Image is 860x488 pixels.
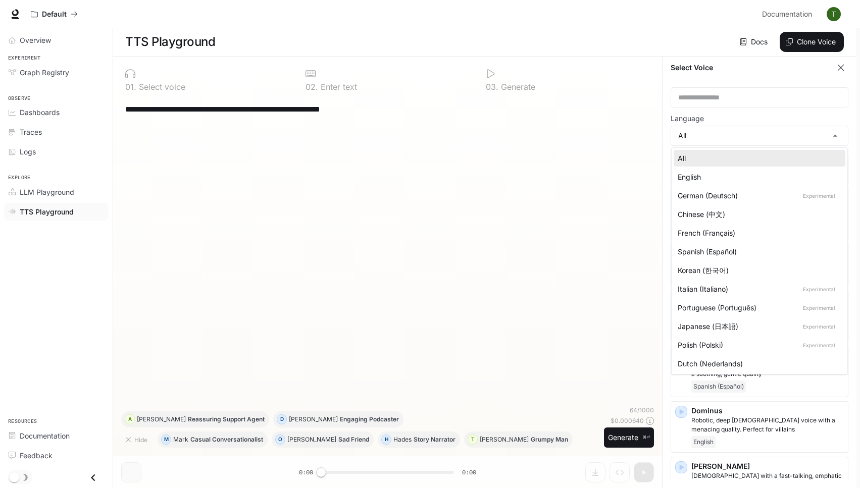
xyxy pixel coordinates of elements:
div: French (Français) [678,228,837,238]
p: Experimental [801,303,837,312]
div: Dutch (Nederlands) [678,358,837,369]
p: Experimental [801,322,837,331]
div: Chinese (中文) [678,209,837,220]
div: Italian (Italiano) [678,284,837,294]
p: Experimental [801,285,837,294]
div: All [678,153,837,164]
div: Spanish (Español) [678,246,837,257]
div: German (Deutsch) [678,190,837,201]
div: English [678,172,837,182]
div: Japanese (日本語) [678,321,837,332]
p: Experimental [801,191,837,200]
div: Korean (한국어) [678,265,837,276]
div: Portuguese (Português) [678,302,837,313]
div: Polish (Polski) [678,340,837,350]
p: Experimental [801,341,837,350]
